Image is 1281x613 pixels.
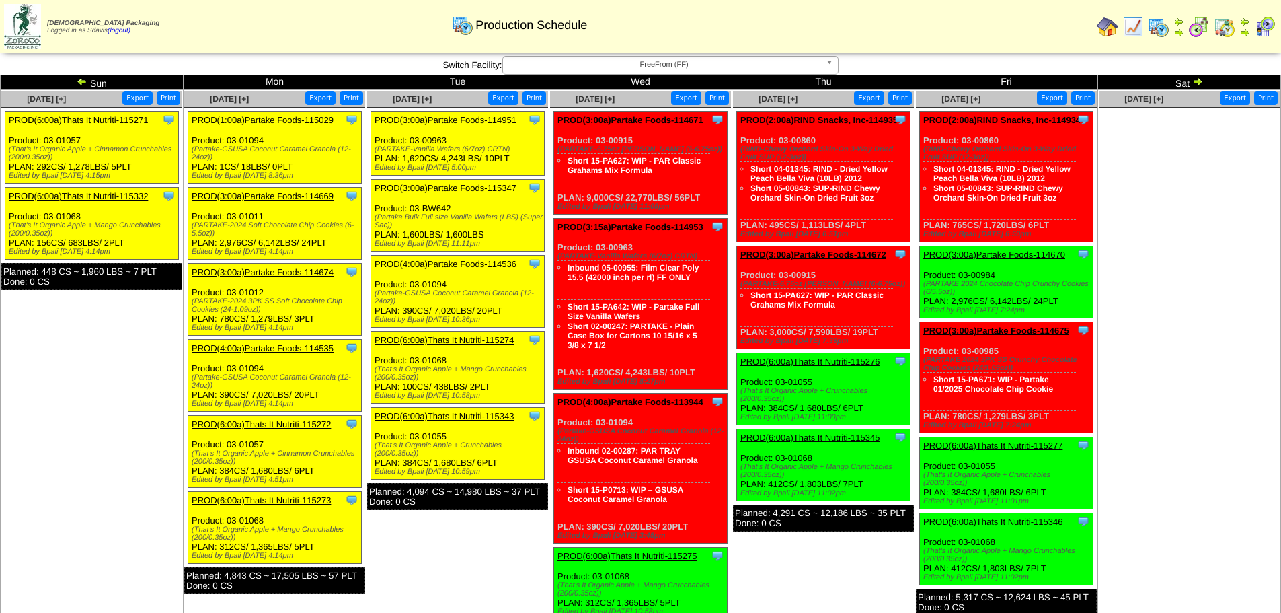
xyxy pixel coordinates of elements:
img: arrowleft.gif [77,76,87,87]
a: PROD(3:00a)Partake Foods-114672 [740,250,886,260]
a: PROD(3:00a)Partake Foods-114951 [375,115,516,125]
a: PROD(6:00a)Thats It Nutriti-115272 [192,419,331,429]
div: (That's It Organic Apple + Cinnamon Crunchables (200/0.35oz)) [9,145,178,161]
a: PROD(3:00a)Partake Foods-114669 [192,191,334,201]
div: Edited by Bpali [DATE] 10:58pm [375,392,544,400]
div: Planned: 4,094 CS ~ 14,980 LBS ~ 37 PLT Done: 0 CS [367,483,548,510]
a: PROD(3:00a)Partake Foods-114675 [923,326,1069,336]
button: Export [488,91,518,105]
div: Edited by Bpali [DATE] 4:14pm [192,248,361,256]
span: Production Schedule [475,18,587,32]
div: (That's It Organic Apple + Crunchables (200/0.35oz)) [740,387,910,403]
img: arrowright.gif [1192,76,1203,87]
a: (logout) [108,27,130,34]
div: Product: 03-01094 PLAN: 390CS / 7,020LBS / 20PLT [188,340,362,412]
button: Print [522,91,546,105]
img: Tooltip [894,113,907,127]
img: arrowright.gif [1239,27,1250,38]
a: [DATE] [+] [576,94,615,104]
a: Short 05-00843: SUP-RIND Chewy Orchard Skin-On Dried Fruit 3oz [750,184,880,203]
div: Edited by Bpali [DATE] 11:02pm [923,573,1093,581]
a: PROD(2:00a)RIND Snacks, Inc-114934 [923,115,1081,125]
button: Export [671,91,701,105]
div: Product: 03-00860 PLAN: 765CS / 1,720LBS / 6PLT [920,112,1093,242]
div: Edited by Bpali [DATE] 4:15pm [9,172,178,180]
div: (PARTAKE-Vanilla Wafers (6/7oz) CRTN) [557,252,727,260]
img: Tooltip [711,113,724,127]
img: calendarblend.gif [1188,16,1210,38]
a: Short 15-P0713: WIP – GSUSA Coconut Caramel Granola [568,485,683,504]
div: Product: 03-01068 PLAN: 156CS / 683LBS / 2PLT [5,188,179,260]
a: Short 15-PA627: WIP - PAR Classic Grahams Mix Formula [750,291,884,310]
span: [DATE] [+] [210,94,249,104]
a: PROD(3:00a)Partake Foods-114670 [923,250,1065,260]
img: Tooltip [528,333,541,347]
div: (That's It Organic Apple + Mango Crunchables (200/0.35oz)) [557,581,727,598]
div: Edited by Bpali [DATE] 11:09pm [557,203,727,211]
div: (That's It Organic Apple + Cinnamon Crunchables (200/0.35oz)) [192,449,361,466]
div: Product: 03-01068 PLAN: 100CS / 438LBS / 2PLT [371,332,545,404]
img: arrowleft.gif [1173,16,1184,27]
img: Tooltip [528,181,541,194]
div: Planned: 4,291 CS ~ 12,186 LBS ~ 35 PLT Done: 0 CS [733,505,914,532]
div: Product: 03-BW642 PLAN: 1,600LBS / 1,600LBS [371,180,545,252]
div: Product: 03-01068 PLAN: 412CS / 1,803LBS / 7PLT [737,429,910,501]
td: Sat [1098,75,1281,90]
div: (That's It Organic Apple + Mango Crunchables (200/0.35oz)) [923,547,1093,563]
div: Edited by Bpali [DATE] 4:14pm [192,552,361,560]
span: [DATE] [+] [27,94,66,104]
div: (Partake-GSUSA Coconut Caramel Granola (12-24oz)) [192,145,361,161]
img: Tooltip [711,395,724,408]
div: Edited by Bpali [DATE] 11:02pm [740,489,910,497]
a: Short 05-00843: SUP-RIND Chewy Orchard Skin-On Dried Fruit 3oz [933,184,1063,203]
div: Product: 03-00915 PLAN: 3,000CS / 7,590LBS / 19PLT [737,246,910,349]
a: PROD(6:00a)Thats It Nutriti-115274 [375,335,514,345]
img: Tooltip [894,355,907,368]
div: Edited by Bpali [DATE] 10:36pm [375,316,544,324]
div: (PARTAKE-2024 3PK SS Soft Chocolate Chip Cookies (24-1.09oz)) [192,297,361,314]
a: PROD(6:00a)Thats It Nutriti-115346 [923,517,1062,527]
a: PROD(6:00a)Thats It Nutriti-115276 [740,357,880,367]
img: calendarinout.gif [1214,16,1235,38]
span: Logged in as Sdavis [47,20,159,34]
div: Product: 03-01055 PLAN: 384CS / 1,680LBS / 6PLT [737,353,910,425]
span: [DEMOGRAPHIC_DATA] Packaging [47,20,159,27]
img: arrowright.gif [1173,27,1184,38]
button: Print [340,91,363,105]
a: Inbound 02-00287: PAR TRAY GSUSA Coconut Caramel Granola [568,446,698,465]
div: (That's It Organic Apple + Mango Crunchables (200/0.35oz)) [740,463,910,479]
a: Short 15-PA627: WIP - PAR Classic Grahams Mix Formula [568,156,701,175]
a: [DATE] [+] [1124,94,1163,104]
span: FreeFrom (FF) [508,57,820,73]
a: PROD(6:00a)Thats It Nutriti-115277 [923,441,1062,451]
img: calendarcustomer.gif [1254,16,1276,38]
button: Export [854,91,884,105]
div: Planned: 4,843 CS ~ 17,505 LBS ~ 57 PLT Done: 0 CS [184,567,365,594]
a: Short 02-00247: PARTAKE - Plain Case Box for Cartons 10 15/16 x 5 3/8 x 7 1/2 [568,322,697,350]
div: Edited by Bpali [DATE] 11:11pm [375,240,544,248]
span: [DATE] [+] [941,94,980,104]
a: PROD(1:00a)Partake Foods-115029 [192,115,334,125]
td: Mon [184,75,366,90]
img: Tooltip [711,549,724,563]
div: Edited by Bpali [DATE] 7:39pm [740,337,910,345]
button: Print [705,91,729,105]
img: Tooltip [711,220,724,233]
button: Print [157,91,180,105]
div: Edited by Bpali [DATE] 4:51pm [192,476,361,484]
div: (RIND-Chewy Orchard Skin-On 3-Way Dried Fruit SUP (12-3oz)) [740,145,910,161]
button: Print [888,91,912,105]
img: Tooltip [162,113,176,127]
div: Edited by Bpali [DATE] 11:01pm [923,497,1093,505]
a: PROD(6:00a)Thats It Nutriti-115343 [375,411,514,421]
a: PROD(2:00a)RIND Snacks, Inc-114935 [740,115,898,125]
a: [DATE] [+] [759,94,798,104]
a: PROD(6:00a)Thats It Nutriti-115273 [192,495,331,505]
a: PROD(4:00a)Partake Foods-114536 [375,259,516,269]
button: Print [1254,91,1278,105]
a: PROD(6:00a)Thats It Nutriti-115271 [9,115,148,125]
img: zoroco-logo-small.webp [4,4,41,49]
div: Product: 03-00984 PLAN: 2,976CS / 6,142LBS / 24PLT [920,246,1093,318]
td: Wed [549,75,732,90]
div: Edited by Bpali [DATE] 6:50pm [923,230,1093,238]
